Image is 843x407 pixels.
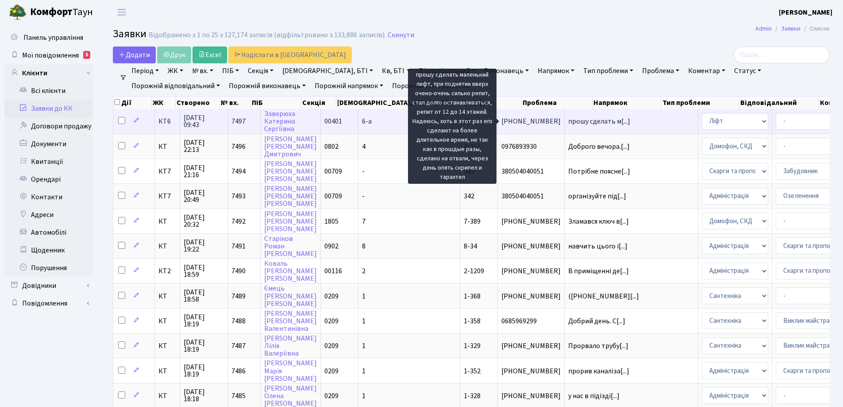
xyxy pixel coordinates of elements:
[158,318,176,325] span: КТ
[184,264,224,278] span: [DATE] 18:59
[220,97,251,109] th: № вх.
[264,284,317,309] a: Ємець[PERSON_NAME][PERSON_NAME]
[324,291,339,301] span: 0209
[501,318,561,325] span: 0685969299
[158,392,176,399] span: КТ
[378,63,413,78] a: Кв, БТІ
[83,51,90,59] div: 5
[4,277,93,295] a: Довідники
[324,142,339,151] span: 0802
[184,114,224,128] span: [DATE] 09:43
[264,309,317,333] a: [PERSON_NAME][PERSON_NAME]Валентинівна
[568,116,630,126] span: прошу сделать м[...]
[184,164,224,178] span: [DATE] 21:16
[158,243,176,250] span: КТ
[23,33,83,43] span: Панель управління
[231,391,246,401] span: 7485
[231,217,246,226] span: 7492
[362,116,372,126] span: 6-а
[311,78,387,93] a: Порожній напрямок
[184,214,224,228] span: [DATE] 20:32
[324,316,339,326] span: 0209
[219,63,243,78] a: ПІБ
[158,168,176,175] span: КТ7
[568,291,639,301] span: ([PHONE_NUMBER][...]
[231,366,246,376] span: 7486
[501,243,561,250] span: [PHONE_NUMBER]
[662,97,740,109] th: Тип проблеми
[464,241,477,251] span: 8-34
[264,159,317,184] a: [PERSON_NAME][PERSON_NAME][PERSON_NAME]
[158,193,176,200] span: КТ7
[362,142,366,151] span: 4
[362,316,366,326] span: 1
[231,241,246,251] span: 7491
[568,217,629,226] span: Зламався ключ в[...]
[464,391,481,401] span: 1-328
[362,366,366,376] span: 1
[685,63,729,78] a: Коментар
[801,24,830,34] li: Список
[231,316,246,326] span: 7488
[184,189,224,203] span: [DATE] 20:49
[324,241,339,251] span: 0902
[416,63,479,78] a: Відповідальний
[158,267,176,275] span: КТ2
[264,234,317,259] a: СтаріковРоман[PERSON_NAME]
[158,342,176,349] span: КТ
[4,64,93,82] a: Клієнти
[264,333,317,358] a: [PERSON_NAME]ЛіліяВалеріївна
[251,97,301,109] th: ПІБ
[464,316,481,326] span: 1-358
[464,266,484,276] span: 2-1209
[184,139,224,153] span: [DATE] 22:13
[264,109,295,134] a: ЗаверюхаКатеринаСергіївна
[4,135,93,153] a: Документи
[231,191,246,201] span: 7493
[362,191,365,201] span: -
[184,314,224,328] span: [DATE] 18:19
[639,63,683,78] a: Проблема
[128,78,223,93] a: Порожній відповідальний
[501,342,561,349] span: [PHONE_NUMBER]
[568,142,630,151] span: Доброго вечора.[...]
[4,206,93,224] a: Адреси
[113,47,156,63] a: Додати
[324,116,342,126] span: 00401
[362,291,366,301] span: 1
[534,63,578,78] a: Напрямок
[593,97,661,109] th: Напрямок
[128,63,162,78] a: Період
[501,368,561,375] span: [PHONE_NUMBER]
[464,341,481,351] span: 1-329
[264,359,317,384] a: [PERSON_NAME]Марія[PERSON_NAME]
[4,47,93,64] a: Мої повідомлення5
[389,78,478,93] a: Порожній тип проблеми
[731,63,765,78] a: Статус
[4,188,93,206] a: Контакти
[362,266,366,276] span: 2
[324,266,342,276] span: 00116
[231,291,246,301] span: 7489
[231,167,246,176] span: 7494
[4,224,93,241] a: Автомобілі
[113,97,152,109] th: Дії
[779,7,832,18] a: [PERSON_NAME]
[4,171,93,188] a: Орендарі
[464,366,481,376] span: 1-352
[324,217,339,226] span: 1805
[324,341,339,351] span: 0209
[264,184,317,209] a: [PERSON_NAME][PERSON_NAME][PERSON_NAME]
[522,97,593,109] th: Проблема
[264,259,317,283] a: Коваль[PERSON_NAME][PERSON_NAME]
[464,291,481,301] span: 1-368
[336,97,426,109] th: [DEMOGRAPHIC_DATA], БТІ
[568,316,625,326] span: Добрий день. С[...]
[158,218,176,225] span: КТ
[264,134,317,159] a: [PERSON_NAME][PERSON_NAME]Дмитрович
[189,63,217,78] a: № вх.
[568,391,620,401] span: у нас в підізді[...]
[184,339,224,353] span: [DATE] 18:19
[9,4,27,21] img: logo.png
[755,24,772,33] a: Admin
